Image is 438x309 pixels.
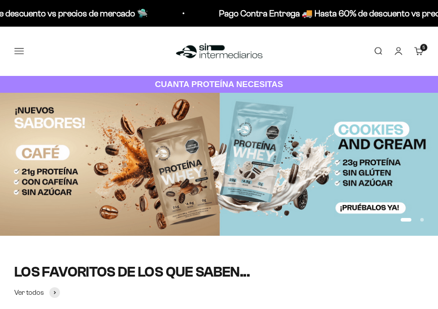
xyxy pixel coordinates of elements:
split-lines: LOS FAVORITOS DE LOS QUE SABEN... [14,264,250,280]
a: Ver todos [14,287,60,298]
span: 5 [423,45,425,50]
strong: CUANTA PROTEÍNA NECESITAS [155,79,283,89]
span: Ver todos [14,287,44,298]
